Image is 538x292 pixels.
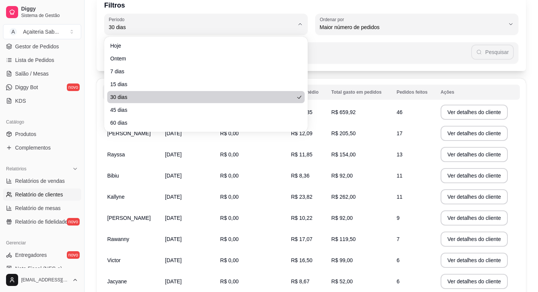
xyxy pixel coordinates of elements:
span: Complementos [15,144,51,151]
span: Ontem [110,55,294,62]
span: R$ 92,00 [331,215,353,221]
span: Rawanny [107,236,129,242]
span: [PERSON_NAME] [107,215,151,221]
span: Relatório de mesas [15,204,61,212]
span: [EMAIL_ADDRESS][DOMAIN_NAME] [21,277,69,283]
th: Ações [436,85,520,100]
span: R$ 659,92 [331,109,356,115]
span: Kallyne [107,194,125,200]
span: R$ 0,00 [220,236,239,242]
span: Hoje [110,42,294,49]
span: Victor [107,257,121,263]
label: Ordenar por [320,16,347,23]
span: Diggy [21,6,78,12]
span: R$ 0,00 [220,194,239,200]
span: R$ 0,00 [220,130,239,136]
label: Período [109,16,127,23]
span: R$ 12,09 [291,130,313,136]
button: Ver detalhes do cliente [441,189,508,204]
button: Ver detalhes do cliente [441,126,508,141]
div: Gerenciar [3,237,81,249]
span: R$ 0,00 [220,278,239,284]
span: R$ 99,00 [331,257,353,263]
span: R$ 92,00 [331,173,353,179]
span: 7 [396,236,399,242]
button: Ver detalhes do cliente [441,274,508,289]
span: 46 [396,109,402,115]
button: Ver detalhes do cliente [441,105,508,120]
span: Relatórios [6,166,26,172]
span: 60 dias [110,119,294,127]
span: Maior número de pedidos [320,23,505,31]
span: 11 [396,173,402,179]
span: A [9,28,17,36]
span: Salão / Mesas [15,70,49,77]
span: 11 [396,194,402,200]
div: Catálogo [3,116,81,128]
span: 7 dias [110,68,294,75]
span: 15 dias [110,80,294,88]
span: 30 dias [109,23,294,31]
span: R$ 16,50 [291,257,313,263]
th: Nome [103,85,160,100]
span: R$ 119,50 [331,236,356,242]
span: R$ 154,00 [331,151,356,158]
span: R$ 10,22 [291,215,313,221]
span: R$ 52,00 [331,278,353,284]
span: Produtos [15,130,36,138]
span: Gestor de Pedidos [15,43,59,50]
span: [DATE] [165,194,182,200]
span: R$ 0,00 [220,173,239,179]
span: Relatório de fidelidade [15,218,68,226]
span: R$ 17,07 [291,236,313,242]
span: 13 [396,151,402,158]
span: R$ 205,50 [331,130,356,136]
button: Ver detalhes do cliente [441,210,508,226]
span: 45 dias [110,106,294,114]
span: 30 dias [110,93,294,101]
span: Sistema de Gestão [21,12,78,19]
span: [DATE] [165,215,182,221]
button: Ver detalhes do cliente [441,147,508,162]
span: R$ 8,36 [291,173,310,179]
span: Bibiu [107,173,119,179]
span: Jacyane [107,278,127,284]
span: Diggy Bot [15,83,38,91]
span: Rayssa [107,151,125,158]
span: [DATE] [165,173,182,179]
span: Nota Fiscal (NFC-e) [15,265,62,272]
span: Entregadores [15,251,47,259]
span: 17 [396,130,402,136]
span: R$ 23,82 [291,194,313,200]
span: [DATE] [165,130,182,136]
span: 6 [396,257,399,263]
button: Select a team [3,24,81,39]
th: Total gasto em pedidos [327,85,392,100]
div: Açaiteria Sab ... [23,28,59,36]
span: [DATE] [165,278,182,284]
span: KDS [15,97,26,105]
span: R$ 0,00 [220,215,239,221]
span: Lista de Pedidos [15,56,54,64]
span: [PERSON_NAME] [107,130,151,136]
span: R$ 8,67 [291,278,310,284]
span: R$ 262,00 [331,194,356,200]
span: R$ 0,00 [220,257,239,263]
span: R$ 11,85 [291,151,313,158]
span: [DATE] [165,236,182,242]
span: Relatório de clientes [15,191,63,198]
button: Ver detalhes do cliente [441,232,508,247]
span: 6 [396,278,399,284]
span: [DATE] [165,151,182,158]
th: Pedidos feitos [392,85,436,100]
span: [DATE] [165,257,182,263]
button: Ver detalhes do cliente [441,253,508,268]
span: Relatórios de vendas [15,177,65,185]
span: R$ 0,00 [220,151,239,158]
button: Ver detalhes do cliente [441,168,508,183]
span: 9 [396,215,399,221]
